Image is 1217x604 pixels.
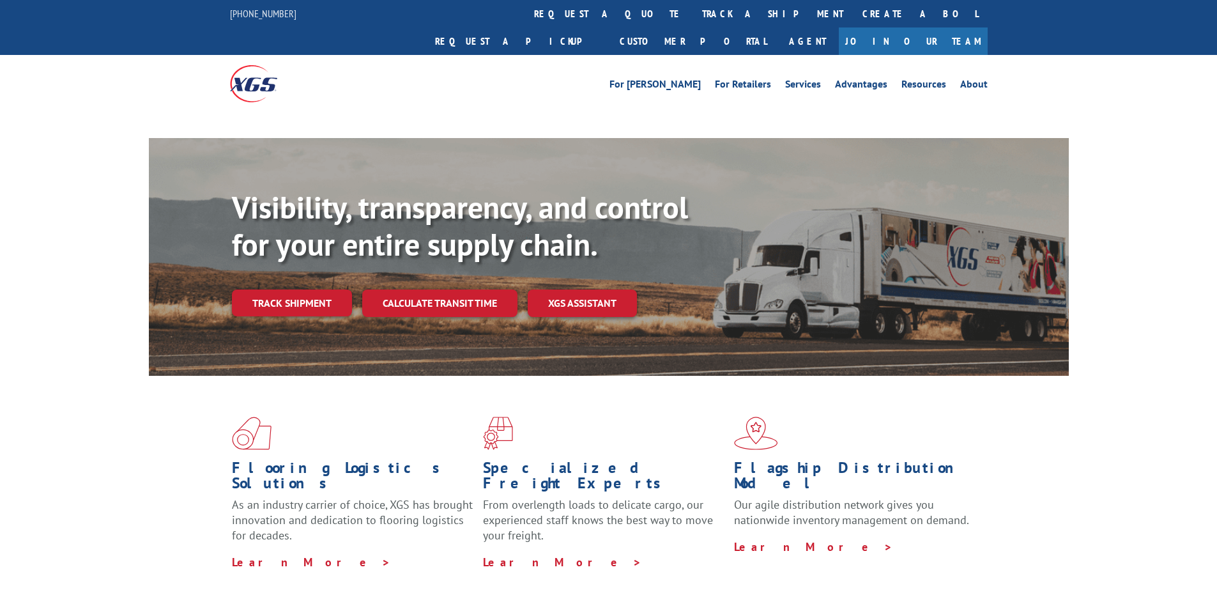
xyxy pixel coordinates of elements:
h1: Flagship Distribution Model [734,460,976,497]
a: Advantages [835,79,887,93]
img: xgs-icon-focused-on-flooring-red [483,417,513,450]
a: Customer Portal [610,27,776,55]
a: XGS ASSISTANT [528,290,637,317]
a: Request a pickup [425,27,610,55]
span: Our agile distribution network gives you nationwide inventory management on demand. [734,497,969,527]
h1: Flooring Logistics Solutions [232,460,473,497]
img: xgs-icon-total-supply-chain-intelligence-red [232,417,272,450]
a: Services [785,79,821,93]
a: Resources [901,79,946,93]
a: Track shipment [232,290,352,316]
a: About [960,79,988,93]
a: Calculate transit time [362,290,517,317]
a: Learn More > [483,555,642,569]
span: As an industry carrier of choice, XGS has brought innovation and dedication to flooring logistics... [232,497,473,543]
a: For [PERSON_NAME] [609,79,701,93]
a: For Retailers [715,79,771,93]
a: Learn More > [734,539,893,554]
b: Visibility, transparency, and control for your entire supply chain. [232,187,688,264]
a: Join Our Team [839,27,988,55]
a: [PHONE_NUMBER] [230,7,296,20]
p: From overlength loads to delicate cargo, our experienced staff knows the best way to move your fr... [483,497,724,554]
img: xgs-icon-flagship-distribution-model-red [734,417,778,450]
a: Learn More > [232,555,391,569]
a: Agent [776,27,839,55]
h1: Specialized Freight Experts [483,460,724,497]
